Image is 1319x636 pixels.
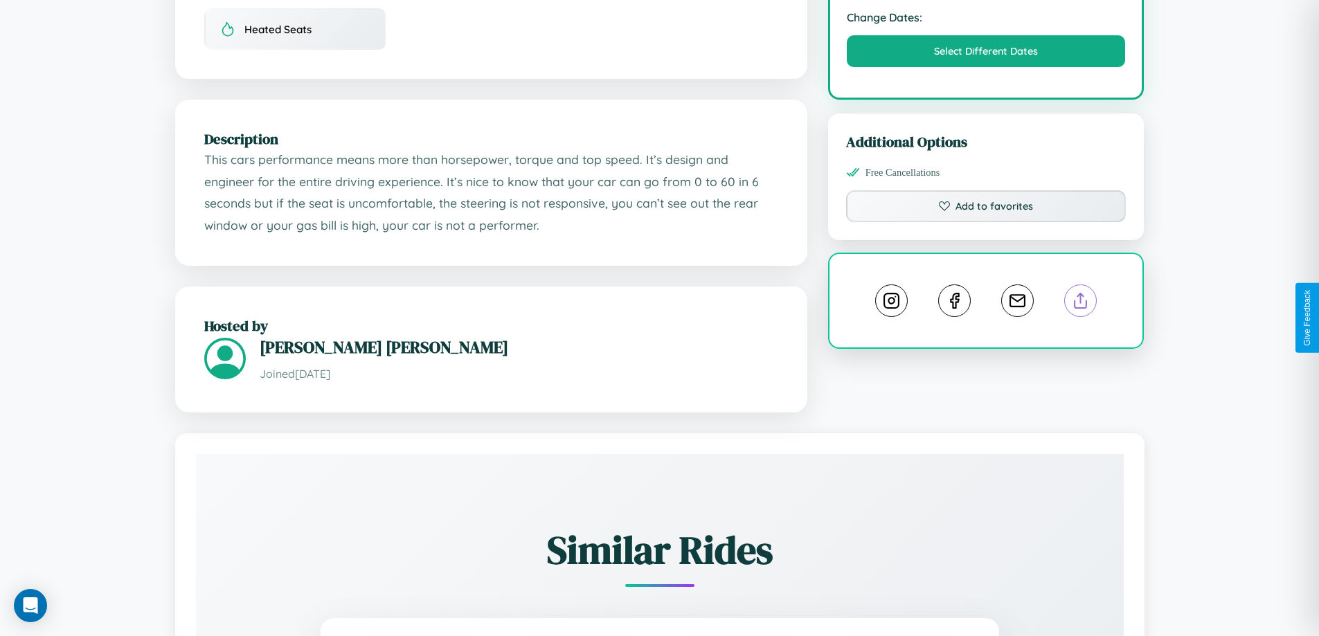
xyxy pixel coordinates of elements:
h2: Description [204,129,778,149]
span: Heated Seats [244,23,312,36]
div: Give Feedback [1302,290,1312,346]
span: Free Cancellations [865,167,940,179]
button: Add to favorites [846,190,1127,222]
h2: Similar Rides [244,523,1075,576]
h3: [PERSON_NAME] [PERSON_NAME] [260,336,778,358]
h3: Additional Options [846,131,1127,152]
button: Select Different Dates [847,35,1126,67]
p: This cars performance means more than horsepower, torque and top speed. It’s design and engineer ... [204,149,778,237]
div: Open Intercom Messenger [14,589,47,622]
h2: Hosted by [204,316,778,336]
strong: Change Dates: [847,10,1126,24]
p: Joined [DATE] [260,364,778,384]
